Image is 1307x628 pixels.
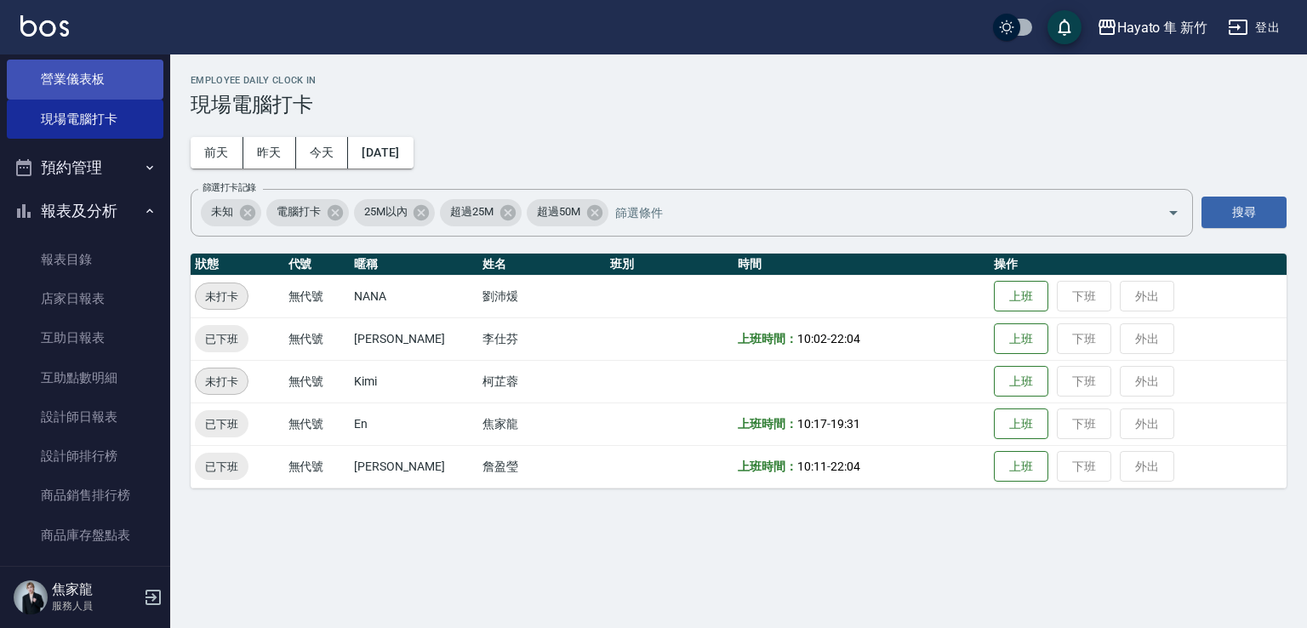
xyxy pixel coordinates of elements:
a: 顧客入金餘額表 [7,555,163,594]
td: NANA [350,275,477,317]
div: 超過50M [527,199,608,226]
span: 已下班 [195,330,248,348]
button: save [1047,10,1082,44]
span: 10:11 [797,460,827,473]
p: 服務人員 [52,598,139,614]
b: 上班時間： [738,460,797,473]
button: 報表及分析 [7,189,163,233]
td: 無代號 [284,445,351,488]
b: 上班時間： [738,332,797,345]
td: - [733,445,990,488]
td: 李仕芬 [478,317,606,360]
button: 今天 [296,137,349,168]
span: 22:04 [830,460,860,473]
th: 暱稱 [350,254,477,276]
td: 無代號 [284,317,351,360]
td: En [350,402,477,445]
span: 10:17 [797,417,827,431]
th: 操作 [990,254,1287,276]
td: 無代號 [284,402,351,445]
td: 焦家龍 [478,402,606,445]
button: 上班 [994,451,1048,482]
a: 商品銷售排行榜 [7,476,163,515]
img: Person [14,580,48,614]
a: 報表目錄 [7,240,163,279]
h3: 現場電腦打卡 [191,93,1287,117]
div: 25M以內 [354,199,436,226]
span: 22:04 [830,332,860,345]
div: 未知 [201,199,261,226]
span: 已下班 [195,458,248,476]
td: 無代號 [284,360,351,402]
button: 上班 [994,366,1048,397]
td: [PERSON_NAME] [350,445,477,488]
h5: 焦家龍 [52,581,139,598]
a: 設計師日報表 [7,397,163,437]
button: [DATE] [348,137,413,168]
th: 代號 [284,254,351,276]
span: 超過25M [440,203,504,220]
span: 10:02 [797,332,827,345]
button: 上班 [994,281,1048,312]
input: 篩選條件 [611,197,1138,227]
td: - [733,402,990,445]
a: 店家日報表 [7,279,163,318]
button: Hayato 隼 新竹 [1090,10,1214,45]
span: 已下班 [195,415,248,433]
div: 超過25M [440,199,522,226]
span: 未打卡 [196,288,248,305]
button: 前天 [191,137,243,168]
h2: Employee Daily Clock In [191,75,1287,86]
button: 昨天 [243,137,296,168]
button: 上班 [994,323,1048,355]
button: 搜尋 [1201,197,1287,228]
td: - [733,317,990,360]
span: 未打卡 [196,373,248,391]
a: 互助點數明細 [7,358,163,397]
a: 現場電腦打卡 [7,100,163,139]
button: 上班 [994,408,1048,440]
th: 狀態 [191,254,284,276]
label: 篩選打卡記錄 [203,181,256,194]
span: 超過50M [527,203,591,220]
td: 柯芷蓉 [478,360,606,402]
span: 電腦打卡 [266,203,331,220]
td: 詹盈瑩 [478,445,606,488]
a: 設計師排行榜 [7,437,163,476]
span: 19:31 [830,417,860,431]
td: 劉沛煖 [478,275,606,317]
span: 未知 [201,203,243,220]
th: 姓名 [478,254,606,276]
a: 互助日報表 [7,318,163,357]
th: 班別 [606,254,733,276]
button: 登出 [1221,12,1287,43]
td: [PERSON_NAME] [350,317,477,360]
td: Kimi [350,360,477,402]
b: 上班時間： [738,417,797,431]
button: Open [1160,199,1187,226]
span: 25M以內 [354,203,418,220]
img: Logo [20,15,69,37]
button: 預約管理 [7,146,163,190]
div: Hayato 隼 新竹 [1117,17,1207,38]
a: 營業儀表板 [7,60,163,99]
th: 時間 [733,254,990,276]
a: 商品庫存盤點表 [7,516,163,555]
td: 無代號 [284,275,351,317]
div: 電腦打卡 [266,199,349,226]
